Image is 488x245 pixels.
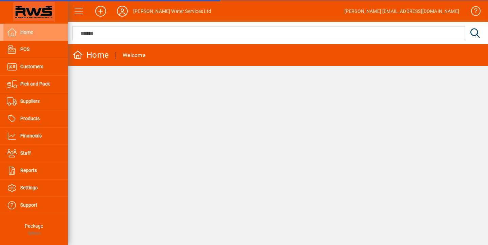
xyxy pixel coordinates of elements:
[90,5,111,17] button: Add
[3,128,68,145] a: Financials
[111,5,133,17] button: Profile
[3,110,68,127] a: Products
[3,197,68,214] a: Support
[3,145,68,162] a: Staff
[344,6,459,17] div: [PERSON_NAME] [EMAIL_ADDRESS][DOMAIN_NAME]
[20,81,50,87] span: Pick and Pack
[20,185,38,190] span: Settings
[20,98,40,104] span: Suppliers
[20,29,33,35] span: Home
[3,58,68,75] a: Customers
[3,76,68,93] a: Pick and Pack
[20,64,43,69] span: Customers
[20,116,40,121] span: Products
[466,1,480,23] a: Knowledge Base
[3,162,68,179] a: Reports
[20,150,31,156] span: Staff
[3,93,68,110] a: Suppliers
[25,223,43,229] span: Package
[123,50,145,61] div: Welcome
[20,133,42,138] span: Financials
[133,6,211,17] div: [PERSON_NAME] Water Services Ltd
[3,180,68,196] a: Settings
[20,46,29,52] span: POS
[3,41,68,58] a: POS
[20,168,37,173] span: Reports
[73,50,109,60] div: Home
[20,202,37,208] span: Support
